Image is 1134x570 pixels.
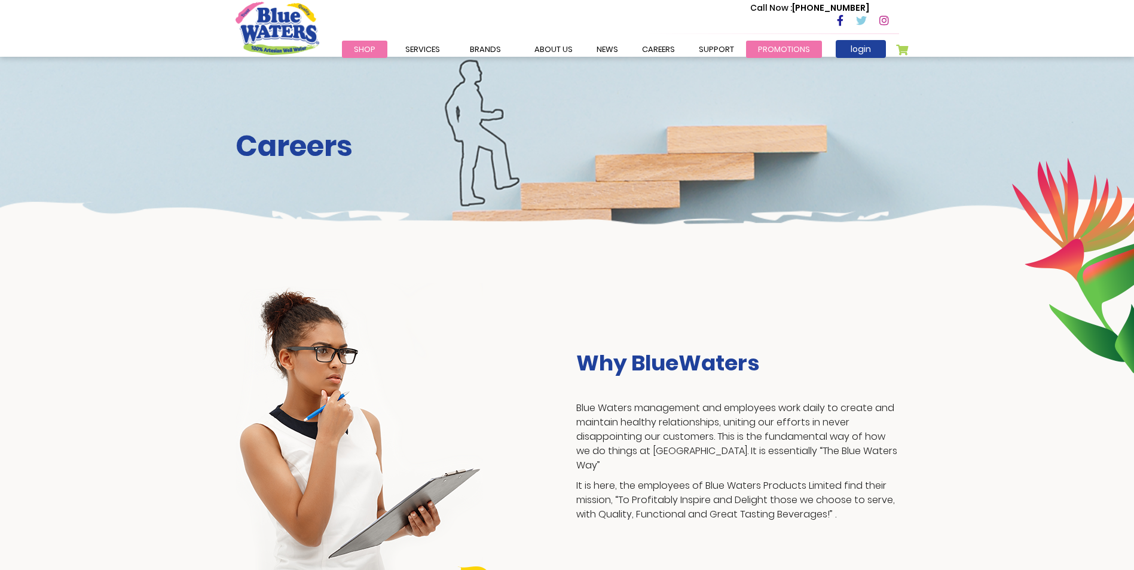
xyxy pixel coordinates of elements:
[750,2,869,14] p: [PHONE_NUMBER]
[576,401,899,473] p: Blue Waters management and employees work daily to create and maintain healthy relationships, uni...
[576,479,899,522] p: It is here, the employees of Blue Waters Products Limited find their mission, “To Profitably Insp...
[236,2,319,54] a: store logo
[522,41,585,58] a: about us
[836,40,886,58] a: login
[585,41,630,58] a: News
[236,129,899,164] h2: Careers
[405,44,440,55] span: Services
[470,44,501,55] span: Brands
[750,2,792,14] span: Call Now :
[1011,157,1134,373] img: career-intro-leaves.png
[354,44,375,55] span: Shop
[630,41,687,58] a: careers
[576,350,899,376] h3: Why BlueWaters
[746,41,822,58] a: Promotions
[687,41,746,58] a: support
